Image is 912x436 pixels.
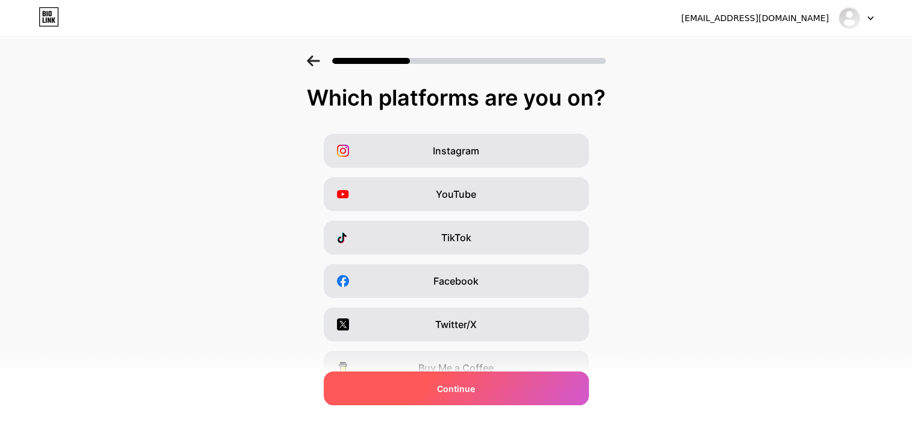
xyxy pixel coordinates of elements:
[437,382,475,395] span: Continue
[434,404,478,419] span: Snapchat
[12,86,900,110] div: Which platforms are you on?
[681,12,829,25] div: [EMAIL_ADDRESS][DOMAIN_NAME]
[441,230,471,245] span: TikTok
[433,274,479,288] span: Facebook
[433,144,479,158] span: Instagram
[418,361,494,375] span: Buy Me a Coffee
[435,317,477,332] span: Twitter/X
[436,187,476,201] span: YouTube
[838,7,861,30] img: Evrard Koffi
